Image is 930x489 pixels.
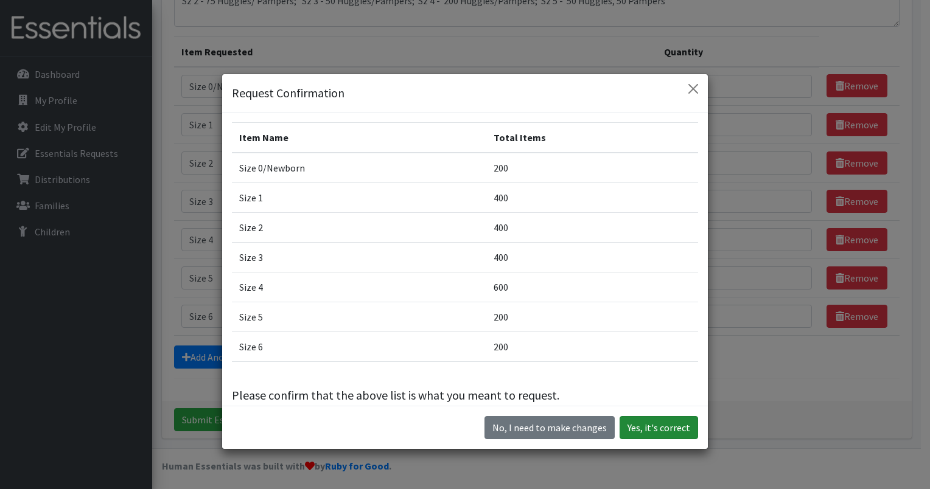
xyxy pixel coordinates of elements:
td: Size 0/Newborn [232,153,486,183]
td: Size 1 [232,182,486,212]
td: Size 5 [232,302,486,331]
td: 400 [486,242,698,272]
td: 400 [486,212,698,242]
td: Size 2 [232,212,486,242]
button: Yes, it's correct [620,416,698,439]
td: 600 [486,272,698,302]
td: 200 [486,331,698,361]
td: 200 [486,153,698,183]
h5: Request Confirmation [232,84,344,102]
td: Size 3 [232,242,486,272]
td: Size 4 [232,272,486,302]
button: Close [684,79,703,99]
td: 200 [486,302,698,331]
th: Item Name [232,122,486,153]
p: Please confirm that the above list is what you meant to request. [232,386,698,404]
button: No I need to make changes [484,416,615,439]
td: 400 [486,182,698,212]
td: Size 6 [232,331,486,361]
th: Total Items [486,122,698,153]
